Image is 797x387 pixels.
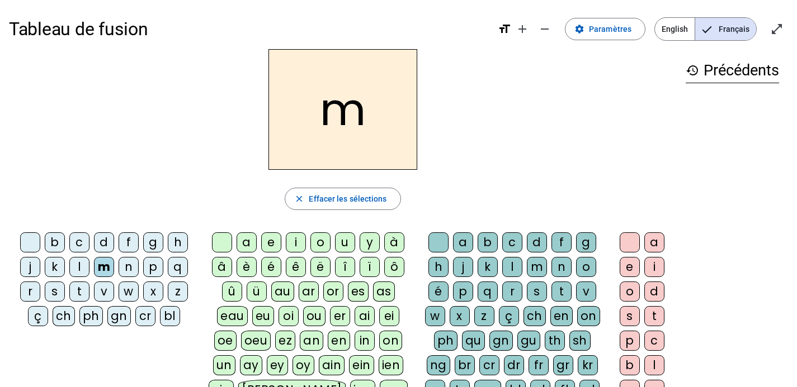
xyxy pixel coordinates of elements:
[578,355,598,375] div: kr
[335,257,355,277] div: î
[551,232,572,252] div: f
[267,355,288,375] div: ey
[168,257,188,277] div: q
[143,257,163,277] div: p
[323,281,343,302] div: or
[217,306,248,326] div: eau
[455,355,475,375] div: br
[534,18,556,40] button: Diminuer la taille de la police
[45,257,65,277] div: k
[355,331,375,351] div: in
[576,281,596,302] div: v
[428,257,449,277] div: h
[644,306,664,326] div: t
[527,257,547,277] div: m
[695,18,756,40] span: Français
[268,49,417,170] h2: m
[212,257,232,277] div: â
[241,331,271,351] div: oeu
[517,331,540,351] div: gu
[160,306,180,326] div: bl
[9,11,489,47] h1: Tableau de fusion
[135,306,155,326] div: cr
[379,355,404,375] div: ien
[428,281,449,302] div: é
[686,58,779,83] h3: Précédents
[107,306,131,326] div: gn
[644,281,664,302] div: d
[450,306,470,326] div: x
[502,281,522,302] div: r
[143,232,163,252] div: g
[214,331,237,351] div: oe
[434,331,458,351] div: ph
[644,257,664,277] div: i
[576,232,596,252] div: g
[504,355,524,375] div: dr
[247,281,267,302] div: ü
[577,306,600,326] div: on
[20,281,40,302] div: r
[516,22,529,36] mat-icon: add
[686,64,699,77] mat-icon: history
[551,281,572,302] div: t
[310,257,331,277] div: ë
[119,232,139,252] div: f
[119,257,139,277] div: n
[279,306,299,326] div: oi
[355,306,375,326] div: ai
[222,281,242,302] div: û
[644,355,664,375] div: l
[478,281,498,302] div: q
[453,232,473,252] div: a
[240,355,262,375] div: ay
[28,306,48,326] div: ç
[143,281,163,302] div: x
[527,232,547,252] div: d
[319,355,345,375] div: ain
[565,18,645,40] button: Paramètres
[69,257,89,277] div: l
[478,257,498,277] div: k
[425,306,445,326] div: w
[502,232,522,252] div: c
[69,232,89,252] div: c
[474,306,494,326] div: z
[310,232,331,252] div: o
[252,306,274,326] div: eu
[453,257,473,277] div: j
[620,257,640,277] div: e
[574,24,584,34] mat-icon: settings
[335,232,355,252] div: u
[527,281,547,302] div: s
[478,232,498,252] div: b
[330,306,350,326] div: er
[538,22,551,36] mat-icon: remove
[293,355,314,375] div: oy
[45,281,65,302] div: s
[620,331,640,351] div: p
[620,281,640,302] div: o
[620,355,640,375] div: b
[360,232,380,252] div: y
[499,306,519,326] div: ç
[545,331,565,351] div: th
[303,306,326,326] div: ou
[271,281,294,302] div: au
[348,281,369,302] div: es
[379,306,399,326] div: ei
[261,257,281,277] div: é
[261,232,281,252] div: e
[237,257,257,277] div: è
[453,281,473,302] div: p
[379,331,402,351] div: on
[373,281,395,302] div: as
[644,331,664,351] div: c
[286,232,306,252] div: i
[553,355,573,375] div: gr
[294,194,304,204] mat-icon: close
[384,257,404,277] div: ô
[655,18,695,40] span: English
[94,281,114,302] div: v
[53,306,75,326] div: ch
